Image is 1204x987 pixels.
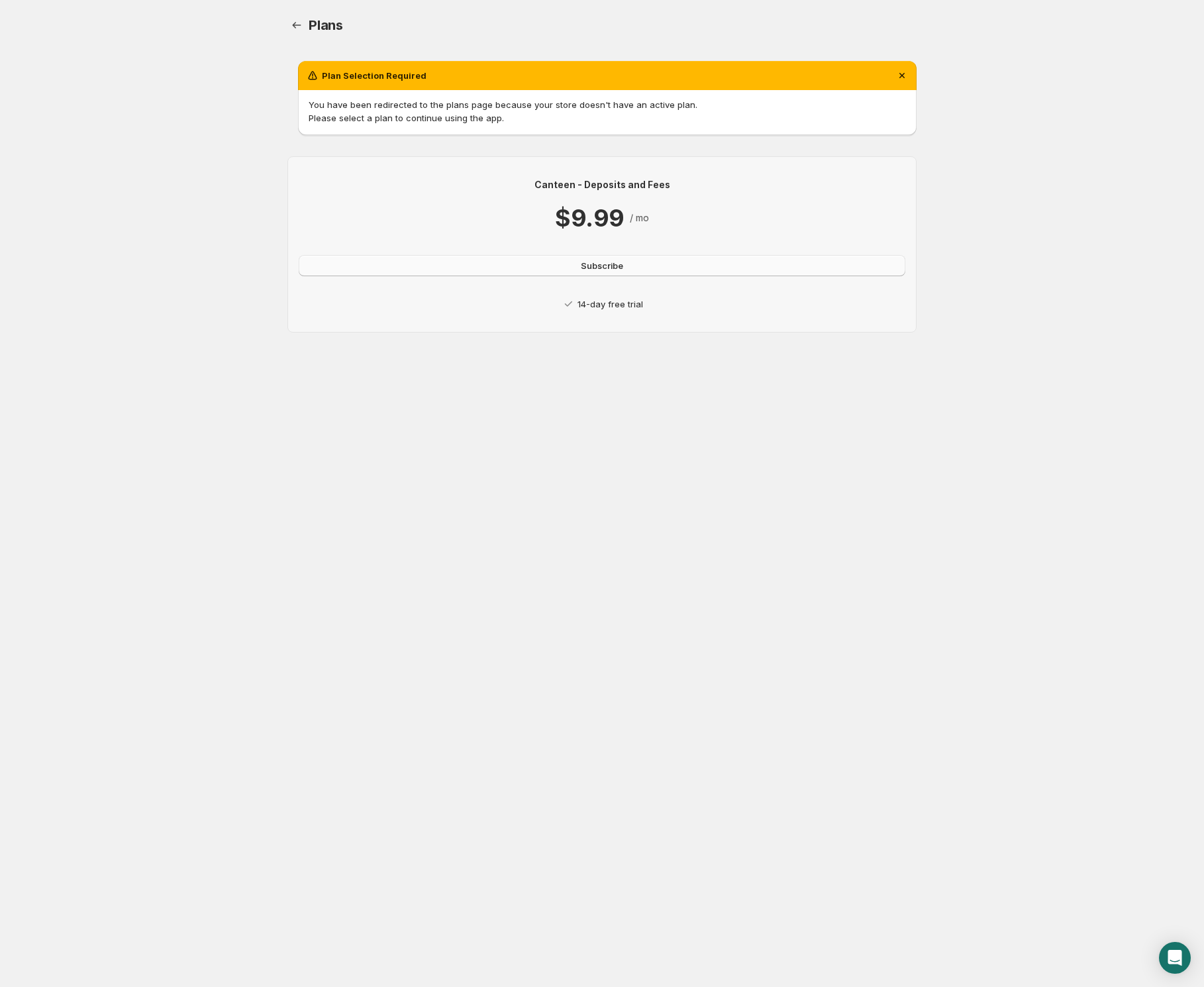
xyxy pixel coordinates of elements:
p: You have been redirected to the plans page because your store doesn't have an active plan. [309,98,906,111]
button: Subscribe [299,255,905,276]
button: Dismiss notification [893,66,911,85]
h2: Plan Selection Required [322,69,426,82]
a: Home [287,16,306,34]
span: Plans [309,17,343,33]
div: Open Intercom Messenger [1159,942,1191,974]
span: Subscribe [581,259,623,272]
p: / mo [630,211,649,225]
p: Canteen - Deposits and Fees [299,178,905,191]
p: $9.99 [555,202,624,234]
p: 14-day free trial [577,297,643,311]
p: Please select a plan to continue using the app. [309,111,906,125]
